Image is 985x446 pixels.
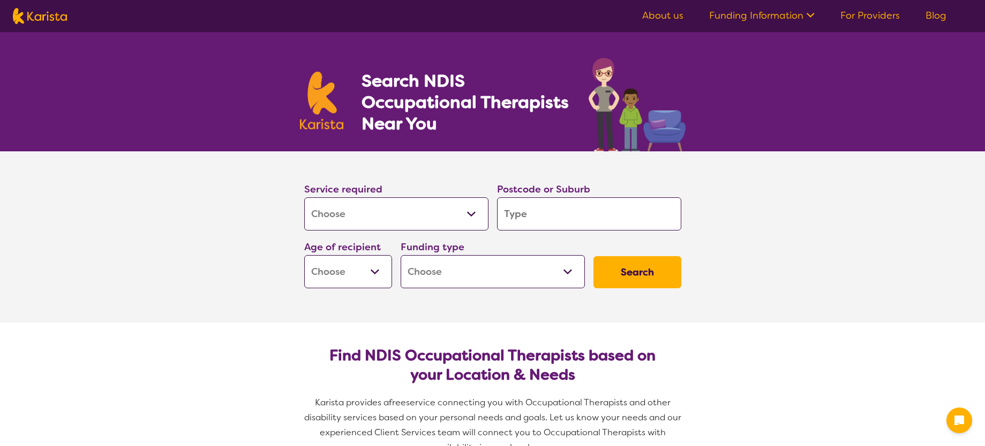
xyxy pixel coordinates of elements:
a: About us [642,9,683,22]
img: Karista logo [300,72,344,129]
button: Search [593,256,681,288]
label: Service required [304,183,382,196]
img: occupational-therapy [589,58,686,151]
label: Funding type [401,241,464,253]
label: Age of recipient [304,241,381,253]
span: free [389,397,406,408]
input: Type [497,197,681,230]
img: Karista logo [13,8,67,24]
a: Blog [926,9,946,22]
h2: Find NDIS Occupational Therapists based on your Location & Needs [313,346,673,385]
span: Karista provides a [315,397,389,408]
h1: Search NDIS Occupational Therapists Near You [362,70,570,134]
label: Postcode or Suburb [497,183,590,196]
a: For Providers [840,9,900,22]
a: Funding Information [709,9,815,22]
